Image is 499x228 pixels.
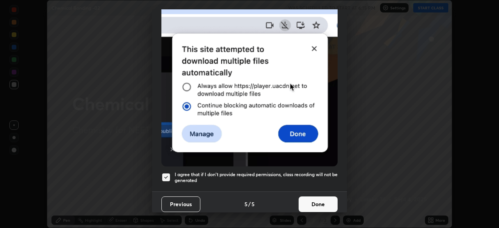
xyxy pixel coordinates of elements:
h4: / [248,200,251,208]
h5: I agree that if I don't provide required permissions, class recording will not be generated [175,171,338,184]
h4: 5 [251,200,255,208]
button: Done [299,196,338,212]
h4: 5 [244,200,248,208]
button: Previous [161,196,200,212]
